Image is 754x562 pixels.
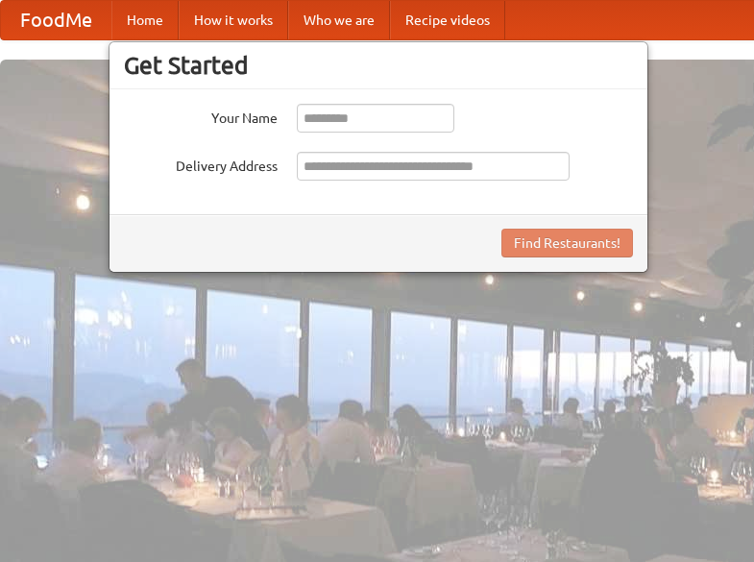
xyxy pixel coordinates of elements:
[124,51,633,80] h3: Get Started
[111,1,179,39] a: Home
[390,1,505,39] a: Recipe videos
[124,152,278,176] label: Delivery Address
[179,1,288,39] a: How it works
[288,1,390,39] a: Who we are
[124,104,278,128] label: Your Name
[501,229,633,257] button: Find Restaurants!
[1,1,111,39] a: FoodMe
